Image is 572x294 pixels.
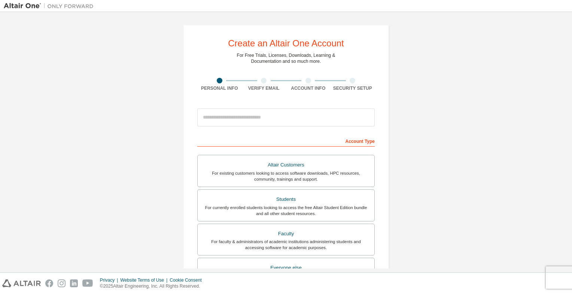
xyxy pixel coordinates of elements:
[202,170,370,182] div: For existing customers looking to access software downloads, HPC resources, community, trainings ...
[100,277,120,283] div: Privacy
[170,277,206,283] div: Cookie Consent
[237,52,335,64] div: For Free Trials, Licenses, Downloads, Learning & Documentation and so much more.
[197,85,242,91] div: Personal Info
[202,160,370,170] div: Altair Customers
[4,2,97,10] img: Altair One
[197,135,375,147] div: Account Type
[2,279,41,287] img: altair_logo.svg
[100,283,206,290] p: © 2025 Altair Engineering, Inc. All Rights Reserved.
[58,279,66,287] img: instagram.svg
[202,239,370,251] div: For faculty & administrators of academic institutions administering students and accessing softwa...
[82,279,93,287] img: youtube.svg
[202,263,370,273] div: Everyone else
[70,279,78,287] img: linkedin.svg
[202,194,370,205] div: Students
[331,85,375,91] div: Security Setup
[45,279,53,287] img: facebook.svg
[228,39,344,48] div: Create an Altair One Account
[202,205,370,217] div: For currently enrolled students looking to access the free Altair Student Edition bundle and all ...
[242,85,286,91] div: Verify Email
[202,229,370,239] div: Faculty
[286,85,331,91] div: Account Info
[120,277,170,283] div: Website Terms of Use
